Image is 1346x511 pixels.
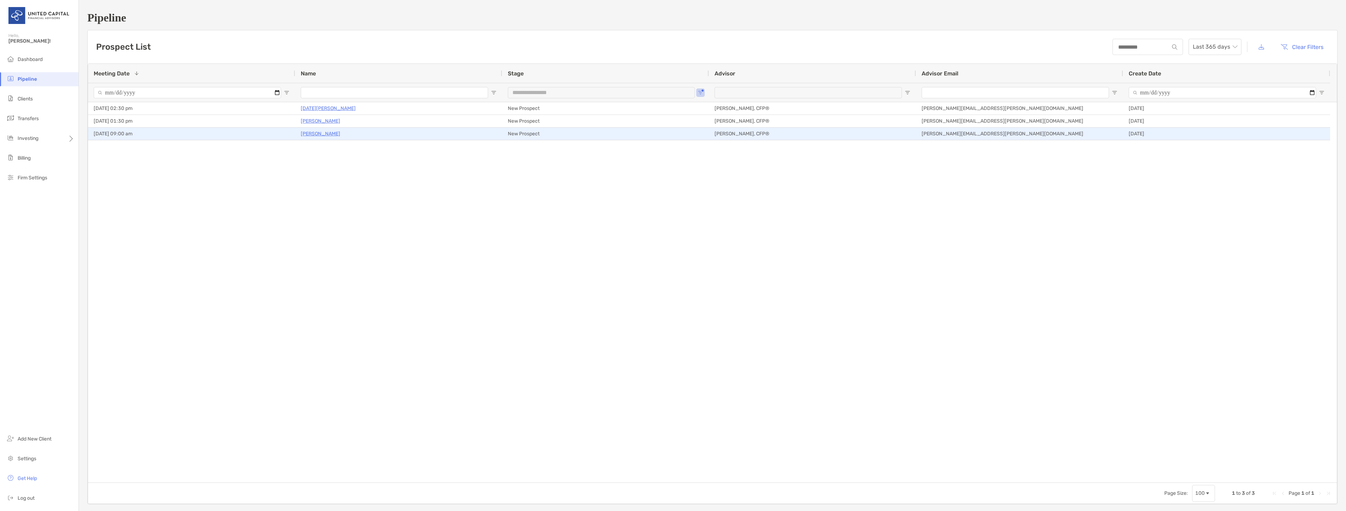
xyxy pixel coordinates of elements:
span: Settings [18,456,36,462]
a: [PERSON_NAME] [301,117,340,125]
input: Advisor Email Filter Input [922,87,1109,98]
div: [DATE] 02:30 pm [88,102,295,115]
img: billing icon [6,153,15,162]
div: [PERSON_NAME], CFP® [709,102,916,115]
div: 100 [1195,490,1205,496]
button: Open Filter Menu [1112,90,1117,96]
div: [PERSON_NAME], CFP® [709,115,916,127]
img: United Capital Logo [8,3,70,28]
button: Open Filter Menu [1319,90,1325,96]
span: Clients [18,96,33,102]
img: clients icon [6,94,15,103]
img: pipeline icon [6,74,15,83]
span: 1 [1311,490,1314,496]
span: Advisor [715,70,735,77]
span: 1 [1301,490,1304,496]
span: Name [301,70,316,77]
img: firm-settings icon [6,173,15,181]
h3: Prospect List [96,42,151,52]
span: Last 365 days [1193,39,1237,55]
a: [DATE][PERSON_NAME] [301,104,356,113]
button: Clear Filters [1275,39,1329,55]
input: Meeting Date Filter Input [94,87,281,98]
img: transfers icon [6,114,15,122]
img: dashboard icon [6,55,15,63]
h1: Pipeline [87,11,1338,24]
div: [DATE] 09:00 am [88,128,295,140]
div: [DATE] [1123,128,1330,140]
span: Investing [18,135,38,141]
span: [PERSON_NAME]! [8,38,74,44]
span: of [1306,490,1310,496]
div: Page Size: [1164,490,1188,496]
div: [PERSON_NAME][EMAIL_ADDRESS][PERSON_NAME][DOMAIN_NAME] [916,115,1123,127]
span: Meeting Date [94,70,130,77]
img: input icon [1172,44,1177,50]
span: of [1246,490,1251,496]
span: Log out [18,495,35,501]
div: Next Page [1317,491,1323,496]
span: 3 [1252,490,1255,496]
img: settings icon [6,454,15,462]
img: get-help icon [6,474,15,482]
div: Last Page [1326,491,1331,496]
span: Dashboard [18,56,43,62]
span: Get Help [18,475,37,481]
img: investing icon [6,134,15,142]
div: [PERSON_NAME][EMAIL_ADDRESS][PERSON_NAME][DOMAIN_NAME] [916,128,1123,140]
div: New Prospect [502,128,709,140]
div: [DATE] 01:30 pm [88,115,295,127]
span: Page [1289,490,1300,496]
span: Pipeline [18,76,37,82]
div: New Prospect [502,115,709,127]
span: Advisor Email [922,70,958,77]
span: Transfers [18,116,39,122]
span: Create Date [1129,70,1161,77]
button: Open Filter Menu [905,90,910,96]
span: Add New Client [18,436,51,442]
span: 3 [1242,490,1245,496]
span: Stage [508,70,524,77]
input: Create Date Filter Input [1129,87,1316,98]
span: 1 [1232,490,1235,496]
span: Firm Settings [18,175,47,181]
span: to [1236,490,1241,496]
button: Open Filter Menu [491,90,497,96]
img: logout icon [6,493,15,502]
div: [DATE] [1123,102,1330,115]
div: New Prospect [502,102,709,115]
div: Page Size [1192,485,1215,502]
div: [PERSON_NAME], CFP® [709,128,916,140]
input: Name Filter Input [301,87,488,98]
button: Open Filter Menu [284,90,289,96]
div: [DATE] [1123,115,1330,127]
div: [PERSON_NAME][EMAIL_ADDRESS][PERSON_NAME][DOMAIN_NAME] [916,102,1123,115]
span: Billing [18,155,31,161]
button: Open Filter Menu [698,90,703,96]
a: [PERSON_NAME] [301,129,340,138]
img: add_new_client icon [6,434,15,443]
div: First Page [1272,491,1277,496]
div: Previous Page [1280,491,1286,496]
